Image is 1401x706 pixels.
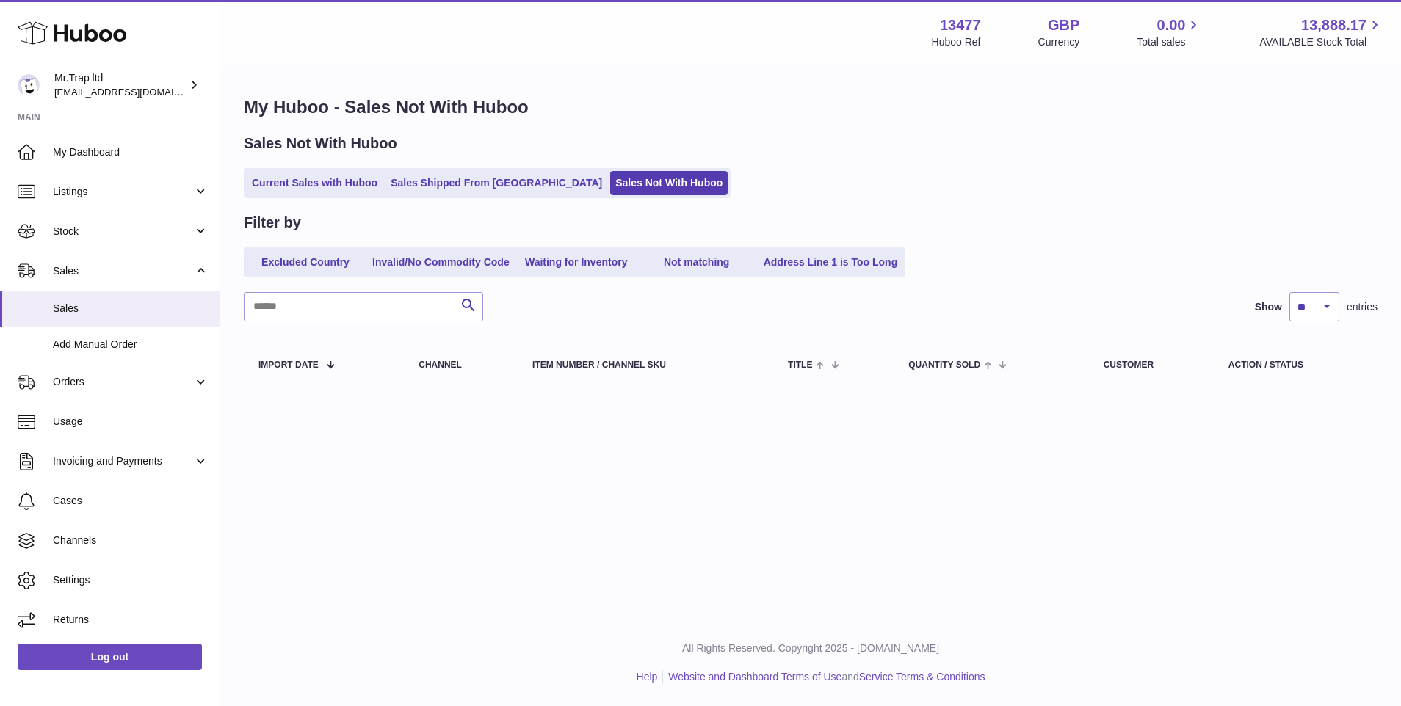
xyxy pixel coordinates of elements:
a: Excluded Country [247,250,364,274]
p: All Rights Reserved. Copyright 2025 - [DOMAIN_NAME] [232,641,1389,655]
span: Listings [53,185,193,199]
a: Help [637,671,658,683]
strong: 13477 [940,15,981,35]
span: Channels [53,534,209,547]
a: Website and Dashboard Terms of Use [668,671,841,683]
h2: Filter by [244,213,301,233]
span: Sales [53,302,209,316]
a: Not matching [638,250,756,274]
span: Cases [53,494,209,508]
span: Quantity Sold [908,360,980,370]
strong: GBP [1048,15,1079,35]
span: Settings [53,573,209,587]
div: Item Number / Channel SKU [532,360,759,370]
a: Log out [18,644,202,670]
h1: My Huboo - Sales Not With Huboo [244,95,1378,119]
a: Address Line 1 is Too Long [759,250,903,274]
div: Huboo Ref [932,35,981,49]
a: Sales Shipped From [GEOGRAPHIC_DATA] [385,171,607,195]
span: Import date [258,360,319,370]
span: Orders [53,375,193,389]
a: 0.00 Total sales [1137,15,1202,49]
img: office@grabacz.eu [18,74,40,96]
h2: Sales Not With Huboo [244,134,397,153]
div: Action / Status [1228,360,1363,370]
li: and [663,670,985,684]
a: Current Sales with Huboo [247,171,383,195]
a: Service Terms & Conditions [859,671,985,683]
span: Add Manual Order [53,338,209,352]
div: Customer [1104,360,1199,370]
label: Show [1255,300,1282,314]
span: My Dashboard [53,145,209,159]
div: Currency [1038,35,1080,49]
span: Stock [53,225,193,239]
a: Waiting for Inventory [518,250,635,274]
a: Sales Not With Huboo [610,171,728,195]
span: Returns [53,613,209,627]
span: 13,888.17 [1301,15,1366,35]
span: Title [788,360,812,370]
span: Total sales [1137,35,1202,49]
span: entries [1347,300,1378,314]
a: 13,888.17 AVAILABLE Stock Total [1259,15,1383,49]
span: 0.00 [1157,15,1186,35]
span: AVAILABLE Stock Total [1259,35,1383,49]
span: [EMAIL_ADDRESS][DOMAIN_NAME] [54,86,216,98]
div: Channel [419,360,503,370]
span: Sales [53,264,193,278]
span: Usage [53,415,209,429]
a: Invalid/No Commodity Code [367,250,515,274]
span: Invoicing and Payments [53,454,193,468]
div: Mr.Trap ltd [54,71,187,99]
